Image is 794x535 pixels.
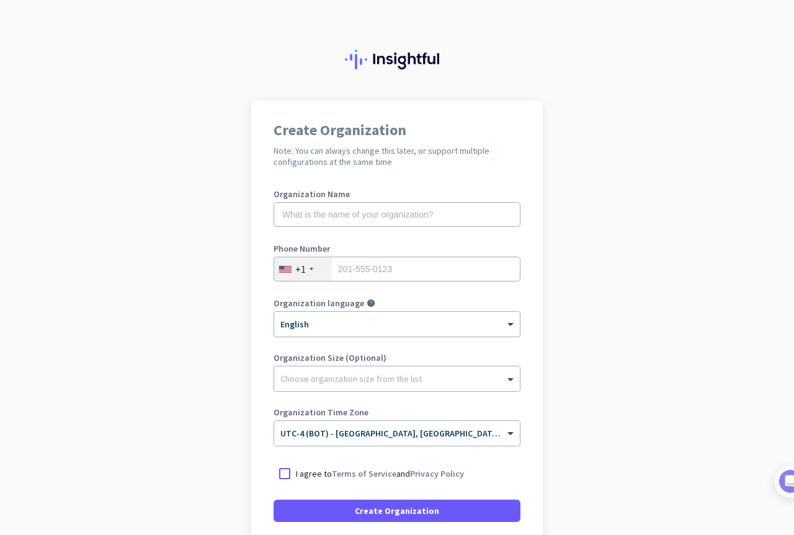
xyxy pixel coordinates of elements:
[274,123,520,138] h1: Create Organization
[296,467,464,480] p: I agree to and
[295,263,306,275] div: +1
[274,145,520,167] h2: Note: You can always change this later, or support multiple configurations at the same time
[274,190,520,198] label: Organization Name
[274,353,520,362] label: Organization Size (Optional)
[274,408,520,417] label: Organization Time Zone
[274,202,520,227] input: What is the name of your organization?
[367,299,375,307] i: help
[274,500,520,522] button: Create Organization
[332,468,396,479] a: Terms of Service
[410,468,464,479] a: Privacy Policy
[355,505,439,517] span: Create Organization
[274,299,364,307] label: Organization language
[274,257,520,281] input: 201-555-0123
[345,50,449,69] img: Insightful
[274,244,520,253] label: Phone Number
